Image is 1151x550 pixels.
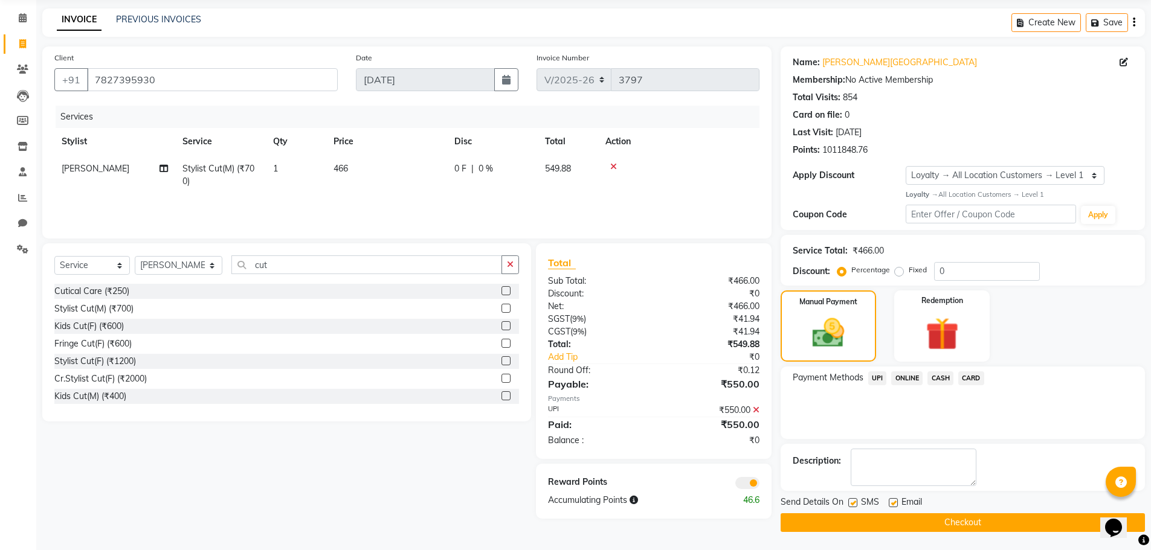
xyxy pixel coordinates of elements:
button: +91 [54,68,88,91]
div: Service Total: [793,245,848,257]
div: All Location Customers → Level 1 [906,190,1133,200]
div: ( ) [539,325,654,338]
div: Paid: [539,417,654,432]
div: Stylist Cut(F) (₹1200) [54,355,136,368]
div: Services [56,106,769,128]
a: INVOICE [57,9,102,31]
th: Action [598,128,759,155]
div: UPI [539,404,654,417]
th: Total [538,128,598,155]
span: SMS [861,496,879,511]
div: ₹466.00 [853,245,884,257]
div: Apply Discount [793,169,906,182]
div: Kids Cut(M) (₹400) [54,390,126,403]
span: 9% [572,314,584,324]
input: Enter Offer / Coupon Code [906,205,1076,223]
label: Client [54,53,74,63]
div: Reward Points [539,476,654,489]
div: Coupon Code [793,208,906,221]
div: 1011848.76 [822,144,868,156]
iframe: chat widget [1100,502,1139,538]
th: Price [326,128,447,155]
th: Service [175,128,266,155]
div: No Active Membership [793,74,1133,86]
span: [PERSON_NAME] [62,163,129,174]
th: Stylist [54,128,175,155]
span: Email [901,496,922,511]
div: 46.6 [711,494,769,507]
div: Kids Cut(F) (₹600) [54,320,124,333]
div: ₹466.00 [654,300,769,313]
div: Fringe Cut(F) (₹600) [54,337,132,350]
div: Payable: [539,377,654,391]
div: Membership: [793,74,845,86]
strong: Loyalty → [906,190,938,199]
div: Cr.Stylist Cut(F) (₹2000) [54,373,147,385]
div: Name: [793,56,820,69]
span: CGST [548,326,570,337]
div: Discount: [793,265,830,278]
div: Total Visits: [793,91,840,104]
div: Stylist Cut(M) (₹700) [54,302,134,315]
div: ₹550.00 [654,404,769,417]
div: Description: [793,455,841,467]
div: Balance : [539,434,654,447]
div: [DATE] [836,126,862,139]
th: Disc [447,128,538,155]
span: Payment Methods [793,371,863,384]
div: Net: [539,300,654,313]
div: Sub Total: [539,275,654,287]
div: Payments [548,394,759,404]
div: ₹0 [673,351,769,363]
a: [PERSON_NAME][GEOGRAPHIC_DATA] [822,56,977,69]
div: 854 [843,91,857,104]
div: Points: [793,144,820,156]
span: 466 [334,163,348,174]
div: ₹550.00 [654,417,769,432]
div: ₹549.88 [654,338,769,351]
label: Fixed [909,264,927,275]
span: Send Details On [781,496,843,511]
label: Manual Payment [799,296,857,307]
span: 9% [573,327,584,336]
div: Total: [539,338,654,351]
label: Redemption [921,295,963,306]
div: ( ) [539,313,654,325]
input: Search by Name/Mobile/Email/Code [87,68,338,91]
div: ₹41.94 [654,313,769,325]
label: Invoice Number [537,53,589,63]
div: ₹0 [654,434,769,447]
span: CASH [927,371,953,385]
span: 0 F [454,162,466,175]
span: SGST [548,313,570,324]
button: Save [1086,13,1128,32]
label: Percentage [851,264,890,275]
span: 1 [273,163,278,174]
div: ₹466.00 [654,275,769,287]
img: _gift.svg [915,313,969,354]
div: ₹0.12 [654,364,769,377]
a: PREVIOUS INVOICES [116,14,201,25]
a: Add Tip [539,351,672,363]
label: Date [356,53,372,63]
div: 0 [845,109,850,121]
span: | [471,162,474,175]
button: Create New [1011,13,1081,32]
div: Cutical Care (₹250) [54,285,129,298]
span: CARD [958,371,984,385]
span: Stylist Cut(M) (₹700) [182,163,254,187]
span: Total [548,257,576,269]
span: UPI [868,371,887,385]
div: Card on file: [793,109,842,121]
img: _cash.svg [802,315,854,351]
div: ₹41.94 [654,325,769,338]
div: Last Visit: [793,126,833,139]
span: ONLINE [891,371,923,385]
th: Qty [266,128,326,155]
div: ₹0 [654,287,769,300]
div: Round Off: [539,364,654,377]
div: Accumulating Points [539,494,711,507]
span: 0 % [479,162,493,175]
button: Checkout [781,513,1145,532]
div: ₹550.00 [654,377,769,391]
